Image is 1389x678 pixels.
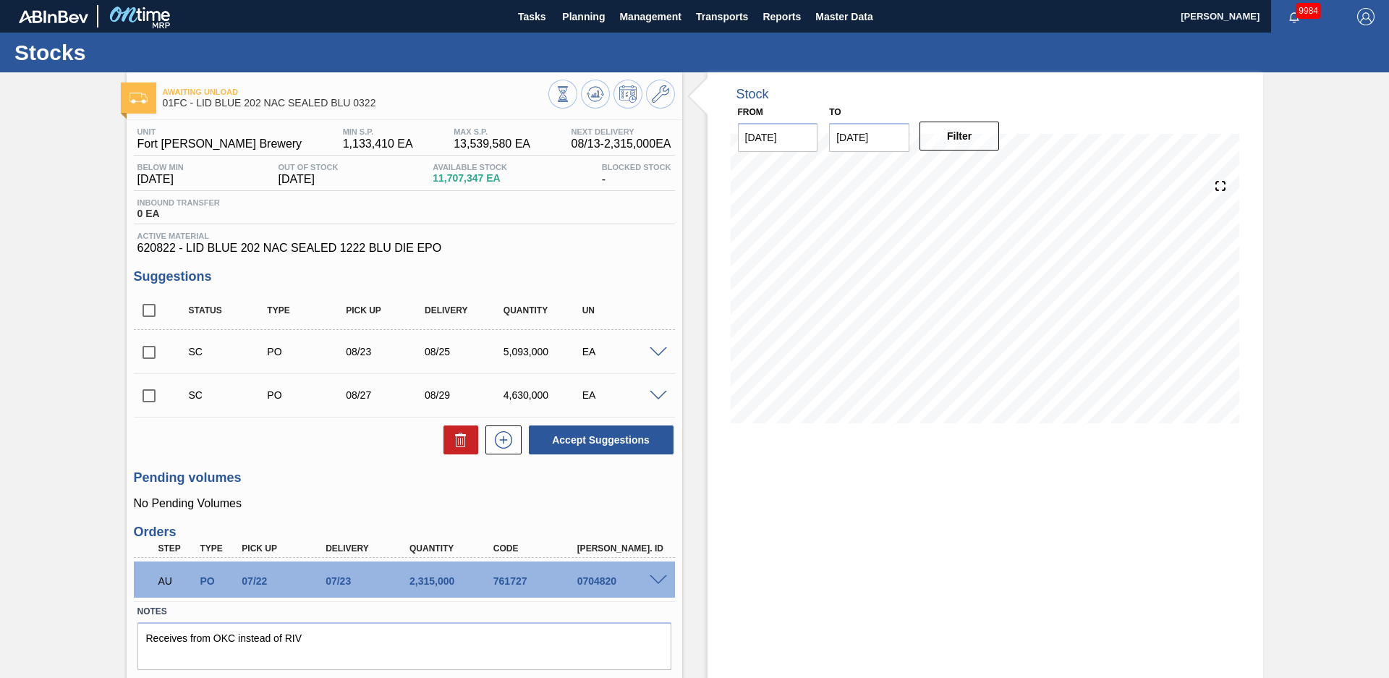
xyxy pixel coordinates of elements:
span: Below Min [137,163,184,171]
img: Ícone [129,93,148,103]
label: to [829,107,841,117]
div: 08/27/2025 [342,389,430,401]
div: Suggestion Created [185,346,273,357]
div: Quantity [406,543,500,554]
div: 07/23/2025 [322,575,416,587]
span: 13,539,580 EA [454,137,530,151]
div: EA [579,389,666,401]
button: Filter [919,122,1000,151]
div: Delete Suggestions [436,425,478,454]
input: mm/dd/yyyy [738,123,818,152]
div: Quantity [500,305,587,315]
span: Management [619,8,681,25]
button: Notifications [1271,7,1317,27]
div: Purchase order [196,575,239,587]
button: Update Chart [581,80,610,109]
h3: Orders [134,525,675,540]
div: 07/22/2025 [238,575,332,587]
span: Inbound Transfer [137,198,220,207]
span: MAX S.P. [454,127,530,136]
img: TNhmsLtSVTkK8tSr43FrP2fwEKptu5GPRR3wAAAABJRU5ErkJggg== [19,10,88,23]
div: Type [196,543,239,554]
div: UN [579,305,666,315]
span: 9984 [1296,3,1321,19]
div: Type [263,305,351,315]
h1: Stocks [14,44,271,61]
span: 11,707,347 EA [433,173,507,184]
h3: Suggestions [134,269,675,284]
div: Awaiting Unload [155,565,198,597]
div: 761727 [490,575,584,587]
span: Awaiting Unload [163,88,548,96]
div: 08/23/2025 [342,346,430,357]
img: Logout [1357,8,1375,25]
span: 1,133,410 EA [343,137,413,151]
div: Purchase order [263,346,351,357]
span: Blocked Stock [602,163,671,171]
label: From [738,107,763,117]
div: 08/29/2025 [421,389,509,401]
p: AU [158,575,195,587]
div: Pick up [342,305,430,315]
span: MIN S.P. [343,127,413,136]
div: Status [185,305,273,315]
span: Reports [763,8,801,25]
span: [DATE] [137,173,184,186]
span: Active Material [137,232,671,240]
button: Go to Master Data / General [646,80,675,109]
span: Available Stock [433,163,507,171]
div: Accept Suggestions [522,424,675,456]
div: - [598,163,675,186]
textarea: Receives from OKC instead of RIV [137,622,671,670]
span: Fort [PERSON_NAME] Brewery [137,137,302,151]
span: Transports [696,8,748,25]
div: 4,630,000 [500,389,587,401]
div: Delivery [421,305,509,315]
span: Tasks [516,8,548,25]
p: No Pending Volumes [134,497,675,510]
div: Code [490,543,584,554]
div: Delivery [322,543,416,554]
div: Purchase order [263,389,351,401]
div: 0704820 [574,575,668,587]
h3: Pending volumes [134,470,675,486]
span: Master Data [815,8,872,25]
div: 2,315,000 [406,575,500,587]
button: Stocks Overview [548,80,577,109]
div: New suggestion [478,425,522,454]
input: mm/dd/yyyy [829,123,909,152]
span: 620822 - LID BLUE 202 NAC SEALED 1222 BLU DIE EPO [137,242,671,255]
span: 01FC - LID BLUE 202 NAC SEALED BLU 0322 [163,98,548,109]
label: Notes [137,601,671,622]
button: Accept Suggestions [529,425,674,454]
span: 08/13 - 2,315,000 EA [572,137,671,151]
div: [PERSON_NAME]. ID [574,543,668,554]
span: Unit [137,127,302,136]
span: Out Of Stock [279,163,339,171]
div: Suggestion Created [185,389,273,401]
span: [DATE] [279,173,339,186]
div: Pick up [238,543,332,554]
span: 0 EA [137,208,220,219]
div: 5,093,000 [500,346,587,357]
div: Step [155,543,198,554]
button: Schedule Inventory [613,80,642,109]
span: Next Delivery [572,127,671,136]
div: Stock [736,87,769,102]
span: Planning [562,8,605,25]
div: EA [579,346,666,357]
div: 08/25/2025 [421,346,509,357]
